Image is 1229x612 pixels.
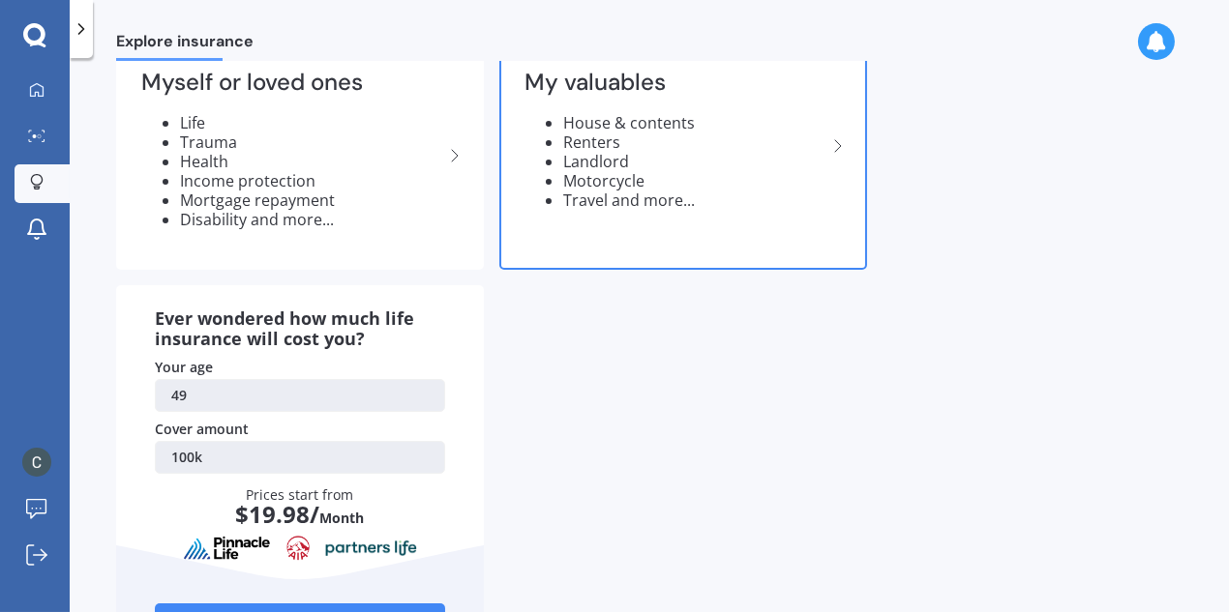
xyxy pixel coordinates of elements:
li: Income protection [180,171,443,190]
div: Prices start from [175,485,426,545]
li: Renters [563,132,826,152]
li: Landlord [563,152,826,171]
li: Disability and more... [180,210,443,229]
div: Ever wondered how much life insurance will cost you? [155,308,445,350]
h2: My valuables [525,68,826,98]
img: aia [286,536,310,561]
a: 49 [155,379,445,412]
li: Motorcycle [563,171,826,190]
li: Travel and more... [563,190,826,210]
span: $ 19.98 / [235,498,319,530]
li: Trauma [180,132,443,152]
img: pinnacle [183,536,272,561]
a: 100k [155,441,445,474]
li: Health [180,152,443,171]
li: House & contents [563,113,826,132]
img: ACg8ocKzehi_EGVnSJrMFyF1w_ltrYZ8QcYzsS9fcTEdBuK1b6rWAw=s96-c [22,448,51,477]
li: Life [180,113,443,132]
span: Month [319,509,364,527]
span: Explore insurance [116,32,254,58]
img: partnersLife [325,539,418,557]
div: Cover amount [155,420,445,439]
li: Mortgage repayment [180,190,443,210]
div: Your age [155,358,445,377]
h2: Myself or loved ones [141,68,443,98]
